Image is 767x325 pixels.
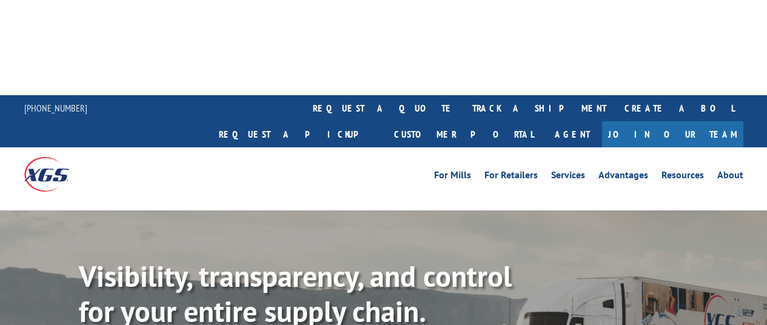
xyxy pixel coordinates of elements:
a: Resources [661,170,704,184]
a: For Mills [434,170,471,184]
a: Agent [543,121,602,147]
a: Join Our Team [602,121,743,147]
a: Create a BOL [615,95,743,121]
a: For Retailers [484,170,538,184]
a: Advantages [598,170,648,184]
a: Request a pickup [210,121,385,147]
a: About [717,170,743,184]
a: Customer Portal [385,121,543,147]
a: [PHONE_NUMBER] [24,102,87,114]
a: request a quote [304,95,463,121]
a: Services [551,170,585,184]
a: track a shipment [463,95,615,121]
